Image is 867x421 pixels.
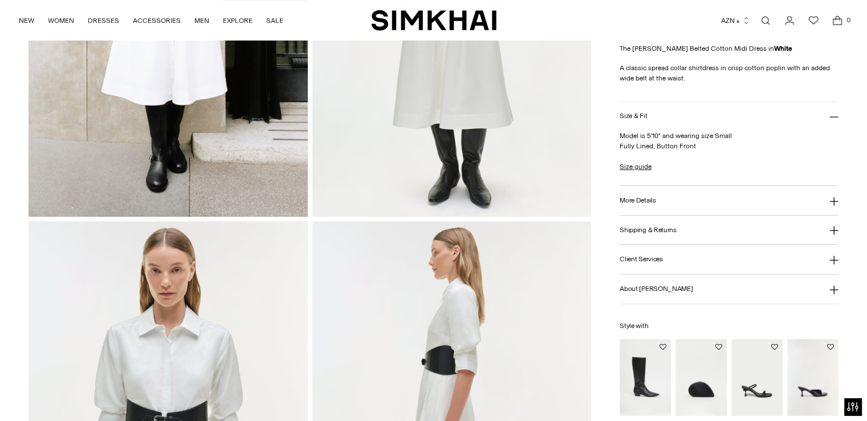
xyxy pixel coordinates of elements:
[620,186,838,215] button: More Details
[731,339,783,416] img: Siren Low Heel Sandal
[620,322,838,330] h6: Style with
[194,8,209,33] a: MEN
[774,44,792,52] strong: White
[620,112,647,120] h3: Size & Fit
[778,9,801,32] a: Go to the account page
[620,256,663,263] h3: Client Services
[660,343,666,350] button: Add to Wishlist
[48,8,74,33] a: WOMEN
[620,43,838,54] p: The [PERSON_NAME] Belted Cotton Midi Dress in
[826,9,849,32] a: Open cart modal
[19,8,34,33] a: NEW
[371,9,496,31] a: SIMKHAI
[620,245,838,274] button: Client Services
[620,226,677,234] h3: Shipping & Returns
[620,339,671,416] img: Lowen Leather Riding Boot
[675,339,727,416] img: Bridget Corded Shell Clutch
[620,216,838,245] button: Shipping & Returns
[771,343,778,350] button: Add to Wishlist
[620,131,838,151] p: Model is 5'10" and wearing size Small Fully Lined, Button Front
[802,9,825,32] a: Wishlist
[620,197,656,204] h3: More Details
[721,8,750,33] button: AZN ₼
[223,8,253,33] a: EXPLORE
[620,161,652,172] a: Size guide
[787,339,838,416] img: Carey Leather Mule
[620,285,693,293] h3: About [PERSON_NAME]
[827,343,834,350] button: Add to Wishlist
[620,102,838,131] button: Size & Fit
[133,8,181,33] a: ACCESSORIES
[715,343,722,350] button: Add to Wishlist
[754,9,777,32] a: Open search modal
[266,8,283,33] a: SALE
[88,8,119,33] a: DRESSES
[620,274,838,303] button: About [PERSON_NAME]
[620,63,838,83] p: A classic spread collar shirtdress in crisp cotton poplin with an added wide belt at the waist.
[843,15,853,25] span: 0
